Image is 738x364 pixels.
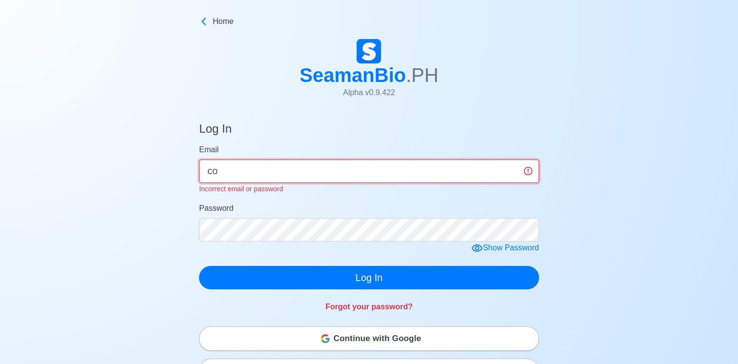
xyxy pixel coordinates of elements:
[199,122,232,140] h4: Log In
[199,266,539,289] button: Log In
[199,326,539,351] button: Continue with Google
[325,303,413,311] a: Forgot your password?
[334,329,421,348] span: Continue with Google
[199,145,219,154] span: Email
[199,160,539,183] input: Your email
[199,185,283,193] small: Incorrect email or password
[213,16,234,27] span: Home
[406,64,439,86] span: .PH
[299,63,439,87] h1: SeamanBio
[357,39,381,63] img: Logo
[471,242,539,254] div: Show Password
[299,39,439,106] a: SeamanBio.PHAlpha v0.9.422
[199,16,539,27] a: Home
[199,204,233,212] span: Password
[299,87,439,99] p: Alpha v 0.9.422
